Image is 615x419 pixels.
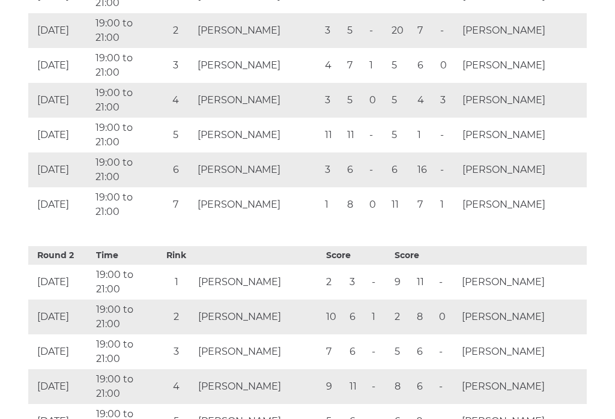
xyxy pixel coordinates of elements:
[28,83,92,118] td: [DATE]
[195,48,322,83] td: [PERSON_NAME]
[459,187,587,222] td: [PERSON_NAME]
[28,152,92,187] td: [DATE]
[366,13,389,48] td: -
[459,265,587,300] td: [PERSON_NAME]
[392,265,414,300] td: 9
[158,334,195,369] td: 3
[369,265,391,300] td: -
[366,48,389,83] td: 1
[459,83,587,118] td: [PERSON_NAME]
[157,13,195,48] td: 2
[92,152,157,187] td: 19:00 to 21:00
[195,118,322,152] td: [PERSON_NAME]
[28,13,92,48] td: [DATE]
[322,48,344,83] td: 4
[344,118,366,152] td: 11
[414,187,437,222] td: 7
[322,13,344,48] td: 3
[389,187,414,222] td: 11
[92,83,157,118] td: 19:00 to 21:00
[437,48,459,83] td: 0
[392,300,414,334] td: 2
[93,246,158,265] th: Time
[92,48,157,83] td: 19:00 to 21:00
[436,369,458,404] td: -
[459,369,587,404] td: [PERSON_NAME]
[323,265,347,300] td: 2
[322,83,344,118] td: 3
[157,83,195,118] td: 4
[436,300,458,334] td: 0
[366,83,389,118] td: 0
[323,334,347,369] td: 7
[414,13,437,48] td: 7
[157,118,195,152] td: 5
[414,83,437,118] td: 4
[389,118,414,152] td: 5
[436,334,458,369] td: -
[344,152,366,187] td: 6
[92,187,157,222] td: 19:00 to 21:00
[195,152,322,187] td: [PERSON_NAME]
[195,369,323,404] td: [PERSON_NAME]
[392,246,459,265] th: Score
[369,300,391,334] td: 1
[157,48,195,83] td: 3
[158,246,195,265] th: Rink
[437,152,459,187] td: -
[436,265,458,300] td: -
[158,265,195,300] td: 1
[347,300,369,334] td: 6
[347,369,369,404] td: 11
[28,48,92,83] td: [DATE]
[344,187,366,222] td: 8
[195,13,322,48] td: [PERSON_NAME]
[414,118,437,152] td: 1
[344,83,366,118] td: 5
[323,246,392,265] th: Score
[323,369,347,404] td: 9
[459,48,587,83] td: [PERSON_NAME]
[195,300,323,334] td: [PERSON_NAME]
[92,13,157,48] td: 19:00 to 21:00
[93,265,158,300] td: 19:00 to 21:00
[414,48,437,83] td: 6
[437,83,459,118] td: 3
[158,300,195,334] td: 2
[437,118,459,152] td: -
[414,334,436,369] td: 6
[28,187,92,222] td: [DATE]
[344,48,366,83] td: 7
[28,334,93,369] td: [DATE]
[414,265,436,300] td: 11
[157,187,195,222] td: 7
[369,334,391,369] td: -
[389,13,414,48] td: 20
[366,152,389,187] td: -
[322,152,344,187] td: 3
[93,369,158,404] td: 19:00 to 21:00
[157,152,195,187] td: 6
[195,265,323,300] td: [PERSON_NAME]
[28,246,93,265] th: Round 2
[459,334,587,369] td: [PERSON_NAME]
[389,83,414,118] td: 5
[366,118,389,152] td: -
[322,187,344,222] td: 1
[322,118,344,152] td: 11
[414,369,436,404] td: 6
[459,152,587,187] td: [PERSON_NAME]
[437,187,459,222] td: 1
[347,334,369,369] td: 6
[28,300,93,334] td: [DATE]
[437,13,459,48] td: -
[414,300,436,334] td: 8
[28,265,93,300] td: [DATE]
[93,334,158,369] td: 19:00 to 21:00
[392,369,414,404] td: 8
[195,83,322,118] td: [PERSON_NAME]
[389,152,414,187] td: 6
[28,369,93,404] td: [DATE]
[92,118,157,152] td: 19:00 to 21:00
[347,265,369,300] td: 3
